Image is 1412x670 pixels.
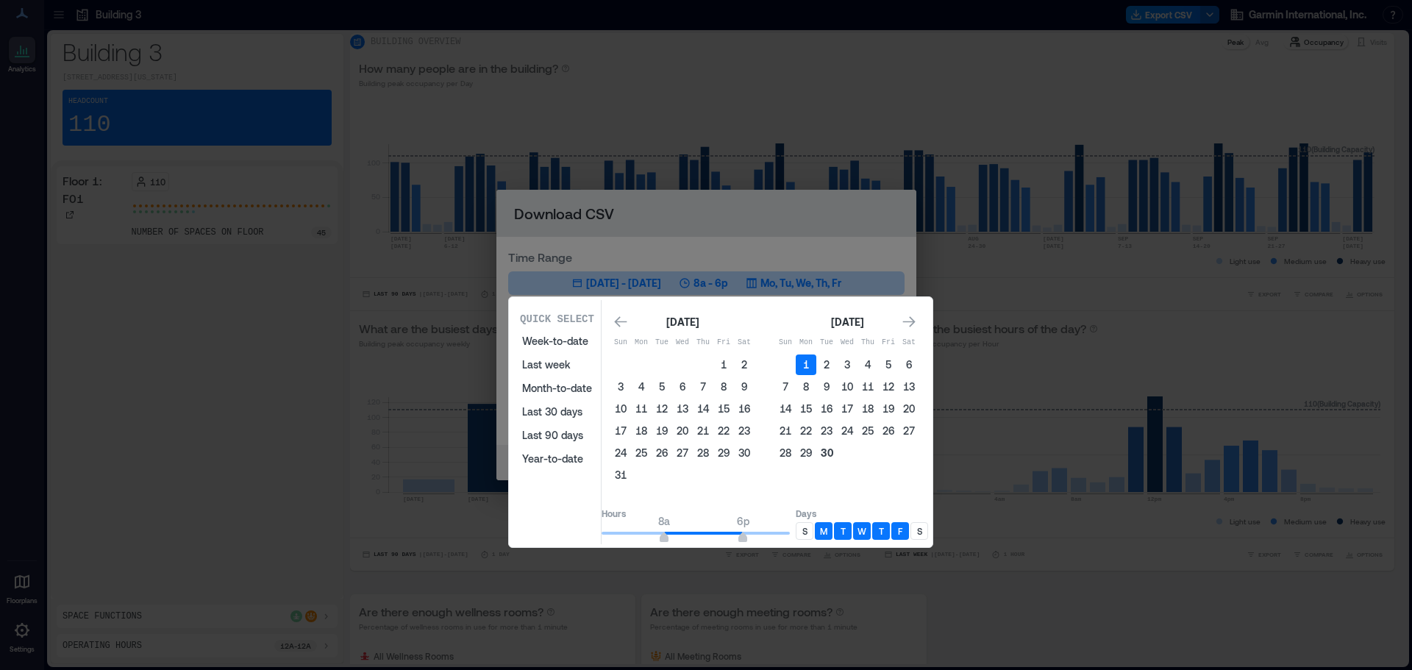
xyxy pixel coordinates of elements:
button: 9 [816,377,837,397]
button: Last week [513,353,601,377]
button: 1 [796,354,816,375]
p: T [841,525,846,537]
button: 25 [857,421,878,441]
th: Sunday [775,332,796,353]
button: 12 [652,399,672,419]
button: Go to next month [899,312,919,332]
th: Thursday [857,332,878,353]
th: Friday [878,332,899,353]
button: 5 [878,354,899,375]
p: W [857,525,866,537]
th: Wednesday [837,332,857,353]
p: S [802,525,807,537]
button: 6 [899,354,919,375]
button: 21 [775,421,796,441]
button: 4 [857,354,878,375]
button: 25 [631,443,652,463]
th: Monday [631,332,652,353]
button: 20 [672,421,693,441]
button: 9 [734,377,755,397]
p: Quick Select [520,312,594,327]
p: Mon [631,337,652,349]
button: 7 [693,377,713,397]
th: Friday [713,332,734,353]
button: 12 [878,377,899,397]
button: 26 [652,443,672,463]
button: 22 [713,421,734,441]
button: 18 [857,399,878,419]
button: 4 [631,377,652,397]
button: 31 [610,465,631,485]
button: 19 [878,399,899,419]
button: 27 [672,443,693,463]
div: [DATE] [662,313,703,331]
button: 7 [775,377,796,397]
button: 3 [837,354,857,375]
p: Fri [878,337,899,349]
th: Saturday [899,332,919,353]
p: Tue [652,337,672,349]
th: Thursday [693,332,713,353]
th: Tuesday [652,332,672,353]
p: Wed [672,337,693,349]
button: 10 [610,399,631,419]
button: 6 [672,377,693,397]
button: 11 [857,377,878,397]
th: Saturday [734,332,755,353]
button: 20 [899,399,919,419]
button: 17 [837,399,857,419]
button: 23 [734,421,755,441]
button: 13 [672,399,693,419]
button: 16 [734,399,755,419]
button: 29 [796,443,816,463]
span: 8a [658,515,670,527]
th: Wednesday [672,332,693,353]
button: 1 [713,354,734,375]
button: Week-to-date [513,329,601,353]
p: T [879,525,884,537]
button: 19 [652,421,672,441]
button: 18 [631,421,652,441]
p: Thu [693,337,713,349]
th: Sunday [610,332,631,353]
button: 24 [610,443,631,463]
button: 30 [734,443,755,463]
button: Month-to-date [513,377,601,400]
p: M [820,525,827,537]
button: 26 [878,421,899,441]
button: 10 [837,377,857,397]
button: 29 [713,443,734,463]
button: 2 [816,354,837,375]
p: Wed [837,337,857,349]
button: 30 [816,443,837,463]
button: 8 [713,377,734,397]
p: Sun [610,337,631,349]
p: Sun [775,337,796,349]
button: 13 [899,377,919,397]
span: 6p [737,515,749,527]
button: 22 [796,421,816,441]
button: 27 [899,421,919,441]
p: Sat [899,337,919,349]
button: Last 30 days [513,400,601,424]
button: 11 [631,399,652,419]
button: 28 [775,443,796,463]
button: 8 [796,377,816,397]
button: 14 [775,399,796,419]
p: Mon [796,337,816,349]
button: 3 [610,377,631,397]
button: 14 [693,399,713,419]
button: 16 [816,399,837,419]
button: 15 [713,399,734,419]
p: Days [796,507,928,519]
th: Tuesday [816,332,837,353]
p: S [917,525,922,537]
button: 5 [652,377,672,397]
button: 23 [816,421,837,441]
button: 21 [693,421,713,441]
button: 2 [734,354,755,375]
p: F [898,525,902,537]
p: Tue [816,337,837,349]
button: Year-to-date [513,447,601,471]
p: Fri [713,337,734,349]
